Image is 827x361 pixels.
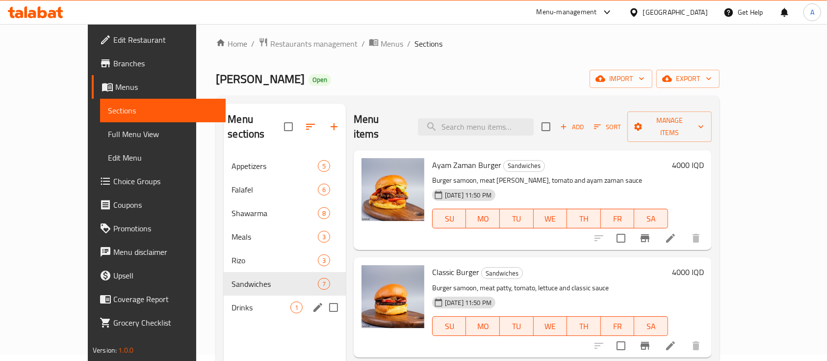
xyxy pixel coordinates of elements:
div: Open [309,74,331,86]
span: Appetizers [232,160,318,172]
button: Sort [592,119,623,135]
button: export [656,70,720,88]
button: MO [466,209,500,228]
a: Full Menu View [100,122,226,146]
div: [GEOGRAPHIC_DATA] [643,7,708,18]
div: Drinks1edit [224,296,346,319]
span: Sort [594,121,621,133]
span: Version: [93,344,117,357]
span: FR [605,319,631,333]
span: SU [437,212,462,226]
span: Shawarma [232,207,318,219]
div: Shawarma8 [224,201,346,225]
img: Ayam Zaman Burger [362,158,424,221]
span: Edit Menu [108,152,218,164]
div: Sandwiches7 [224,272,346,296]
button: MO [466,316,500,336]
span: Sandwiches [232,278,318,290]
button: delete [684,334,708,358]
span: [PERSON_NAME] [216,68,305,90]
span: 5 [318,162,330,171]
a: Coupons [92,193,226,217]
span: Edit Restaurant [113,34,218,46]
span: Coupons [113,199,218,211]
div: items [318,231,330,243]
button: WE [534,316,568,336]
a: Menus [92,75,226,99]
span: SA [638,319,664,333]
span: Select to update [611,228,631,249]
span: Choice Groups [113,175,218,187]
span: import [597,73,645,85]
span: Add item [556,119,588,135]
span: Coverage Report [113,293,218,305]
span: 6 [318,185,330,194]
a: Restaurants management [258,37,358,50]
button: import [590,70,652,88]
span: 1.0.0 [118,344,133,357]
button: delete [684,226,708,250]
a: Upsell [92,264,226,287]
span: 3 [318,256,330,265]
button: TH [567,209,601,228]
div: Menu-management [537,6,597,18]
p: Burger samoon, meat patty, tomato, lettuce and classic sauce [432,282,668,294]
div: Rizo3 [224,249,346,272]
input: search [418,118,534,136]
div: Sandwiches [503,160,545,172]
span: MO [470,212,496,226]
a: Sections [100,99,226,122]
span: [DATE] 11:50 PM [441,298,495,307]
button: Branch-specific-item [633,226,657,250]
span: 8 [318,209,330,218]
span: Sections [108,105,218,116]
h6: 4000 IQD [672,158,704,172]
button: SA [634,209,668,228]
a: Menu disclaimer [92,240,226,264]
span: TH [571,319,597,333]
li: / [362,38,365,50]
a: Edit menu item [665,232,676,244]
span: WE [538,319,564,333]
img: Classic Burger [362,265,424,328]
div: Meals3 [224,225,346,249]
span: MO [470,319,496,333]
span: Meals [232,231,318,243]
a: Promotions [92,217,226,240]
button: edit [310,300,325,315]
button: FR [601,316,635,336]
span: Full Menu View [108,128,218,140]
button: TU [500,316,534,336]
h6: 4000 IQD [672,265,704,279]
span: Select to update [611,335,631,356]
span: Falafel [232,184,318,195]
button: Manage items [627,111,712,142]
span: Select all sections [278,116,299,137]
button: FR [601,209,635,228]
button: SA [634,316,668,336]
span: Drinks [232,302,290,313]
span: export [664,73,712,85]
a: Grocery Checklist [92,311,226,334]
a: Menus [369,37,403,50]
button: SU [432,209,466,228]
button: TU [500,209,534,228]
span: Classic Burger [432,265,479,279]
nav: Menu sections [224,150,346,323]
h2: Menu sections [228,112,284,141]
button: TH [567,316,601,336]
span: A [810,7,814,18]
h2: Menu items [354,112,406,141]
button: Add section [322,115,346,139]
span: Select section [536,116,556,137]
span: Branches [113,57,218,69]
a: Coverage Report [92,287,226,311]
span: 3 [318,232,330,242]
span: Rizo [232,254,318,266]
span: TH [571,212,597,226]
span: TU [504,319,530,333]
button: WE [534,209,568,228]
